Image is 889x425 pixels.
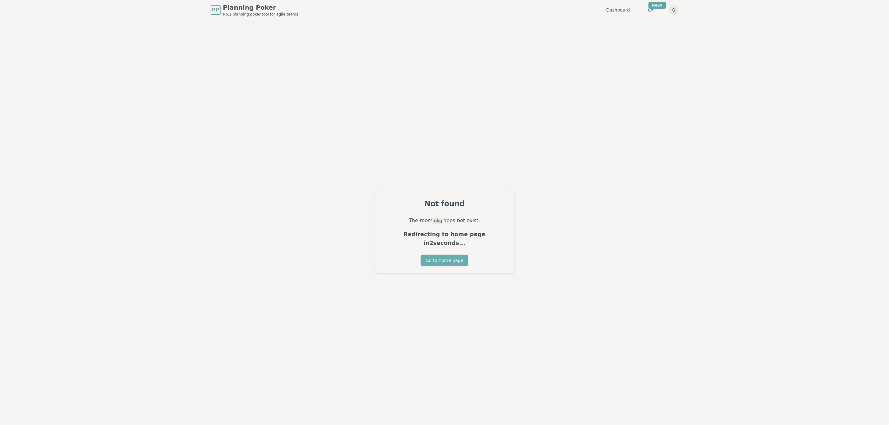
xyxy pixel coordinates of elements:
[648,2,666,9] div: New!
[383,216,507,225] p: The room does not exist.
[223,3,298,12] span: Planning Poker
[383,230,507,247] p: Redirecting to home page in 2 seconds...
[645,4,656,16] button: New!
[383,199,507,209] div: Not found
[223,12,298,17] span: No.1 planning poker tool for agile teams
[606,7,630,13] a: Dashboard
[669,5,679,15] button: G
[433,217,443,224] code: ukg
[421,255,468,266] button: Go to home page
[212,6,219,14] span: PP
[211,3,298,17] a: PPPlanning PokerNo.1 planning poker tool for agile teams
